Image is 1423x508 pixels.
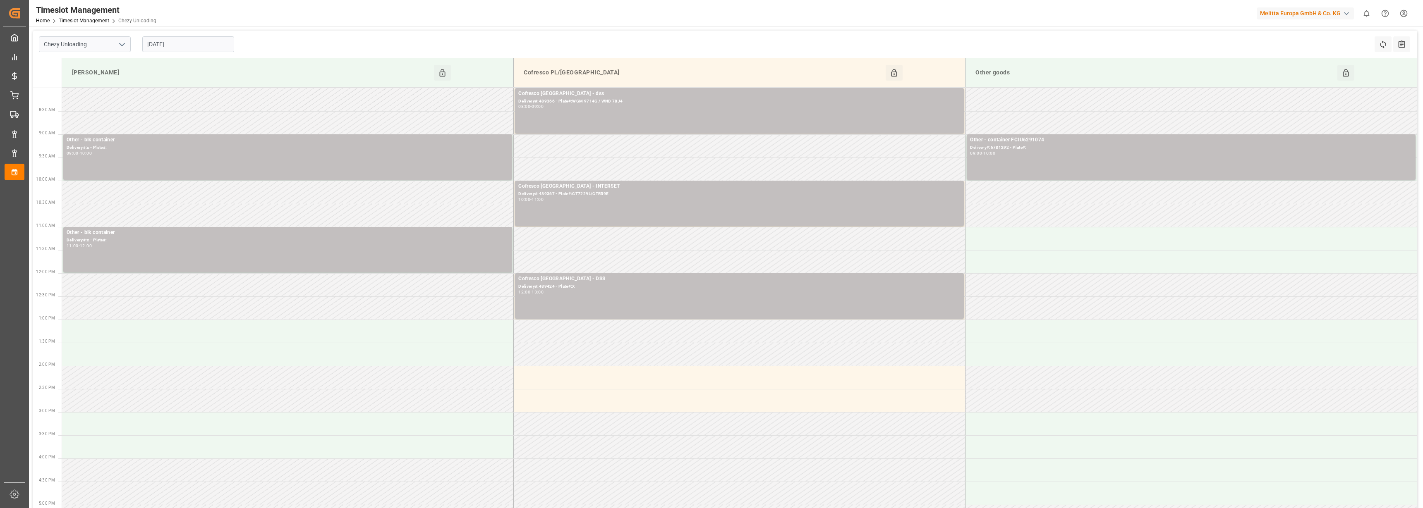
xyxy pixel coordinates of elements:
span: 9:00 AM [39,131,55,135]
div: - [530,105,532,108]
span: 11:30 AM [36,246,55,251]
div: Other goods [972,65,1337,81]
div: Delivery#:489367 - Plate#:CT7229L/CTR59E [518,191,961,198]
button: open menu [115,38,128,51]
div: Other - container FCIU6291074 [970,136,1412,144]
a: Timeslot Management [59,18,109,24]
span: 10:30 AM [36,200,55,205]
span: 8:30 AM [39,107,55,112]
div: - [982,151,983,155]
div: Delivery#:489366 - Plate#:WGM 9714G / WND 78J4 [518,98,961,105]
span: 1:00 PM [39,316,55,320]
div: 10:00 [80,151,92,155]
span: 2:00 PM [39,362,55,367]
div: 12:00 [80,244,92,248]
div: 11:00 [67,244,79,248]
div: Melitta Europa GmbH & Co. KG [1257,7,1354,19]
div: Timeslot Management [36,4,156,16]
a: Home [36,18,50,24]
input: Type to search/select [39,36,131,52]
div: Other - blk container [67,229,509,237]
div: Delivery#:6781292 - Plate#: [970,144,1412,151]
div: Delivery#:x - Plate#: [67,237,509,244]
span: 10:00 AM [36,177,55,181]
span: 2:30 PM [39,385,55,390]
span: 5:00 PM [39,501,55,506]
div: [PERSON_NAME] [69,65,434,81]
div: 10:00 [518,198,530,201]
div: Delivery#:489424 - Plate#:X [518,283,961,290]
button: Help Center [1376,4,1394,23]
div: 09:00 [67,151,79,155]
div: Cofresco PL/[GEOGRAPHIC_DATA] [520,65,885,81]
div: Other - blk container [67,136,509,144]
div: 09:00 [532,105,544,108]
div: Delivery#:x - Plate#: [67,144,509,151]
span: 3:00 PM [39,408,55,413]
div: 12:00 [518,290,530,294]
div: - [530,290,532,294]
div: 13:00 [532,290,544,294]
button: show 0 new notifications [1357,4,1376,23]
div: - [79,151,80,155]
div: Cofresco [GEOGRAPHIC_DATA] - dss [518,90,961,98]
button: Melitta Europa GmbH & Co. KG [1257,5,1357,21]
span: 11:00 AM [36,223,55,228]
span: 4:00 PM [39,455,55,459]
div: 09:00 [970,151,982,155]
div: Cofresco [GEOGRAPHIC_DATA] - INTERSET [518,182,961,191]
div: - [530,198,532,201]
div: 10:00 [983,151,995,155]
span: 3:30 PM [39,432,55,436]
span: 9:30 AM [39,154,55,158]
div: 08:00 [518,105,530,108]
span: 4:30 PM [39,478,55,482]
div: 11:00 [532,198,544,201]
div: Cofresco [GEOGRAPHIC_DATA] - DSS [518,275,961,283]
span: 12:00 PM [36,270,55,274]
span: 12:30 PM [36,293,55,297]
input: DD-MM-YYYY [142,36,234,52]
div: - [79,244,80,248]
span: 1:30 PM [39,339,55,343]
